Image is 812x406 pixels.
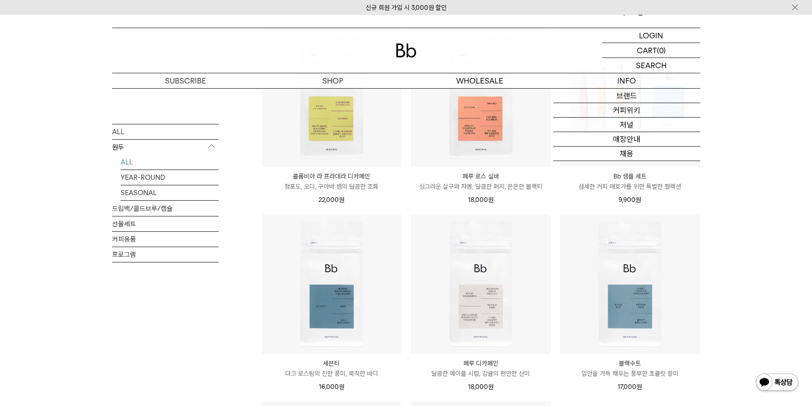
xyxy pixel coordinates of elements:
p: 페루 로스 실바 [411,171,551,181]
span: 원 [636,383,642,391]
span: 18,000 [468,383,494,391]
a: 커피위키 [553,103,700,118]
p: 섬세한 커피 애호가를 위한 특별한 컬렉션 [560,181,700,192]
a: ALL [112,124,219,139]
span: 원 [636,196,641,204]
p: 입안을 가득 채우는 풍부한 초콜릿 향미 [560,369,700,379]
p: 세븐티 [262,358,402,369]
span: 9,900 [618,196,641,204]
a: SHOP [259,73,406,88]
a: Bb 샘플 세트 섬세한 커피 애호가를 위한 특별한 컬렉션 [560,171,700,192]
a: 페루 로스 실바 싱그러운 살구와 자몽, 달콤한 퍼지, 은은한 블랙티 [411,171,551,192]
a: 선물세트 [112,216,219,231]
p: SEARCH [636,58,667,73]
span: 원 [488,383,494,391]
p: 콜롬비아 라 프라데라 디카페인 [262,171,402,181]
a: LOGIN [602,28,700,43]
span: 원 [339,383,344,391]
p: Bb 샘플 세트 [560,171,700,181]
span: 22,000 [318,196,344,204]
a: 신규 회원 가입 시 3,000원 할인 [366,4,447,12]
span: 원 [488,196,494,204]
img: 세븐티 [262,214,402,354]
span: 원 [339,196,344,204]
span: 18,000 [468,196,494,204]
p: 청포도, 오디, 구아바 잼의 달콤한 조화 [262,181,402,192]
a: 매장안내 [553,132,700,147]
a: 블랙수트 입안을 가득 채우는 풍부한 초콜릿 향미 [560,358,700,379]
img: 페루 디카페인 [411,214,551,354]
a: 세븐티 다크 로스팅의 진한 풍미, 묵직한 바디 [262,358,402,379]
a: 드립백/콜드브루/캡슐 [112,201,219,216]
a: 프로그램 [112,247,219,262]
p: 싱그러운 살구와 자몽, 달콤한 퍼지, 은은한 블랙티 [411,181,551,192]
a: 페루 디카페인 달콤한 메이플 시럽, 감귤의 편안한 산미 [411,358,551,379]
img: 콜롬비아 라 프라데라 디카페인 [262,27,402,167]
p: WHOLESALE [406,73,553,88]
p: 다크 로스팅의 진한 풍미, 묵직한 바디 [262,369,402,379]
p: 페루 디카페인 [411,358,551,369]
p: (0) [657,43,666,58]
img: 블랙수트 [560,214,700,354]
a: 브랜드 [553,89,700,103]
p: 블랙수트 [560,358,700,369]
a: CART (0) [602,43,700,58]
span: 16,000 [319,383,344,391]
span: 17,000 [618,383,642,391]
a: 채용 [553,147,700,161]
img: 로고 [396,43,416,58]
a: YEAR-ROUND [121,170,219,184]
a: 콜롬비아 라 프라데라 디카페인 청포도, 오디, 구아바 잼의 달콤한 조화 [262,171,402,192]
p: INFO [553,73,700,88]
a: SUBSCRIBE [112,73,259,88]
p: 달콤한 메이플 시럽, 감귤의 편안한 산미 [411,369,551,379]
p: LOGIN [639,28,663,43]
img: 페루 로스 실바 [411,27,551,167]
a: 커피용품 [112,231,219,246]
img: 카카오톡 채널 1:1 채팅 버튼 [755,373,799,393]
p: CART [637,43,657,58]
p: 원두 [112,139,219,155]
a: SEASONAL [121,185,219,200]
a: 저널 [553,118,700,132]
a: ALL [121,154,219,169]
